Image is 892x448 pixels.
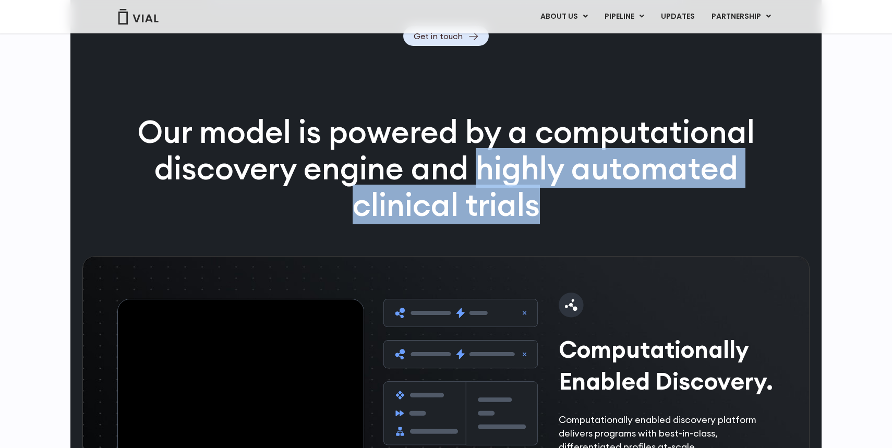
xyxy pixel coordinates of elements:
[117,9,159,25] img: Vial Logo
[110,114,782,223] p: Our model is powered by a computational discovery engine and highly automated clinical trials
[653,8,703,26] a: UPDATES
[403,26,489,46] a: Get in touch
[596,8,652,26] a: PIPELINEMenu Toggle
[559,293,584,318] img: molecule-icon
[532,8,596,26] a: ABOUT USMenu Toggle
[559,333,781,397] h2: Computationally Enabled Discovery.
[703,8,779,26] a: PARTNERSHIPMenu Toggle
